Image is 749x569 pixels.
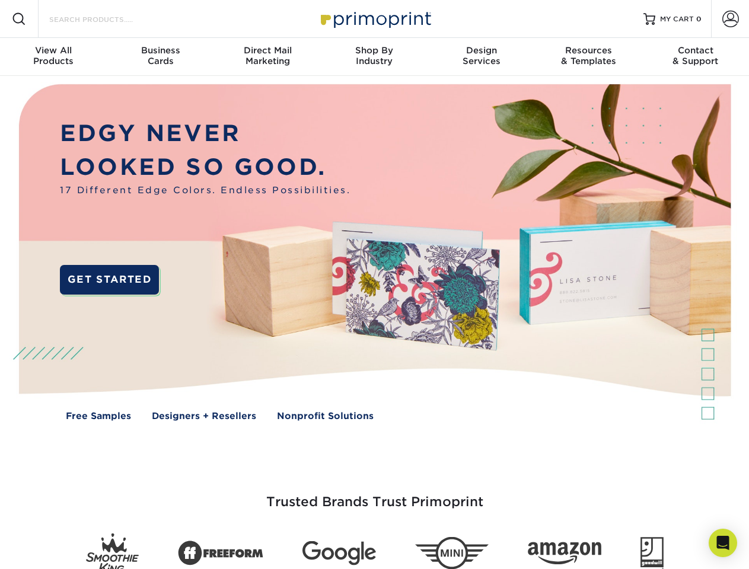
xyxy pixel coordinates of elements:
span: Business [107,45,213,56]
a: Free Samples [66,410,131,423]
a: Contact& Support [642,38,749,76]
span: MY CART [660,14,694,24]
p: LOOKED SO GOOD. [60,151,350,184]
img: Goodwill [640,537,664,569]
span: 0 [696,15,702,23]
span: Shop By [321,45,428,56]
span: 17 Different Edge Colors. Endless Possibilities. [60,184,350,197]
span: Resources [535,45,642,56]
img: Google [302,541,376,565]
div: Services [428,45,535,66]
a: GET STARTED [60,265,159,295]
div: & Support [642,45,749,66]
span: Direct Mail [214,45,321,56]
a: Designers + Resellers [152,410,256,423]
a: Shop ByIndustry [321,38,428,76]
span: Contact [642,45,749,56]
p: EDGY NEVER [60,117,350,151]
a: Direct MailMarketing [214,38,321,76]
div: Cards [107,45,213,66]
div: Open Intercom Messenger [709,529,737,557]
div: Marketing [214,45,321,66]
img: Primoprint [315,6,434,31]
img: Amazon [528,542,601,565]
span: Design [428,45,535,56]
a: Nonprofit Solutions [277,410,374,423]
a: BusinessCards [107,38,213,76]
a: Resources& Templates [535,38,642,76]
input: SEARCH PRODUCTS..... [48,12,164,26]
h3: Trusted Brands Trust Primoprint [28,466,722,524]
div: Industry [321,45,428,66]
a: DesignServices [428,38,535,76]
div: & Templates [535,45,642,66]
